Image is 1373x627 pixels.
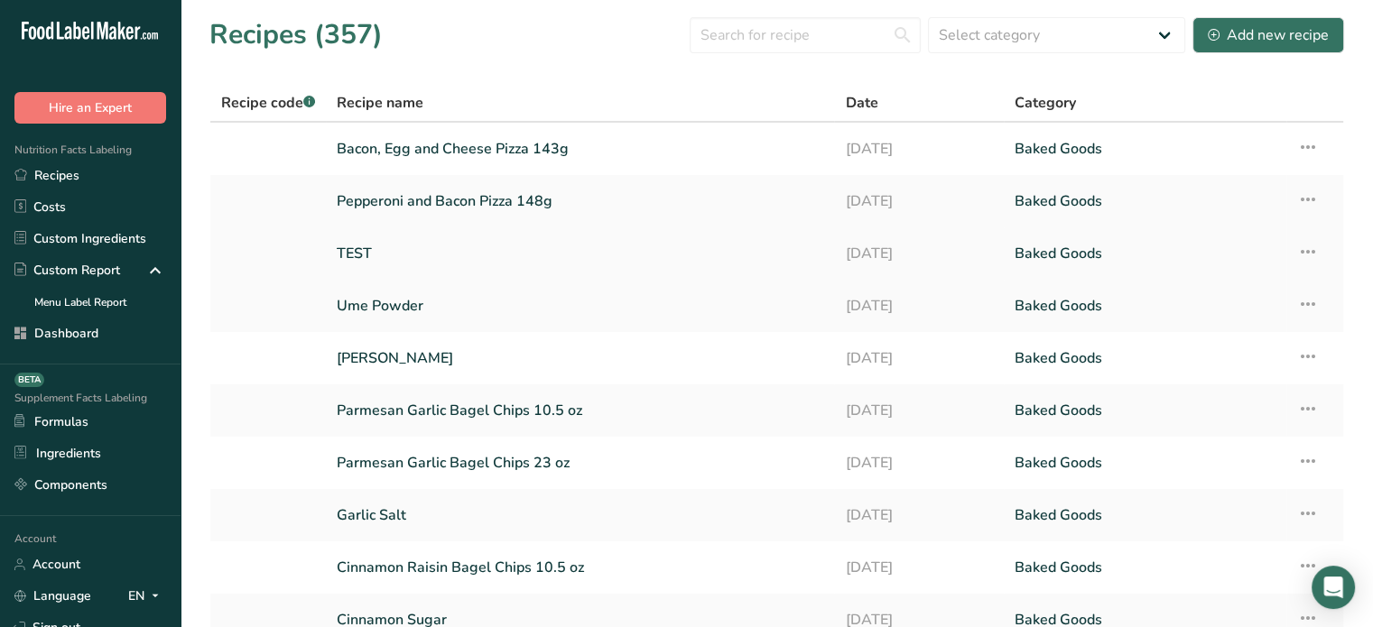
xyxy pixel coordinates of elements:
div: Add new recipe [1208,24,1329,46]
a: [DATE] [845,496,993,534]
h1: Recipes (357) [209,14,383,55]
span: Category [1015,92,1076,114]
a: Parmesan Garlic Bagel Chips 23 oz [337,444,823,482]
button: Hire an Expert [14,92,166,124]
a: Ume Powder [337,287,823,325]
a: [DATE] [845,130,993,168]
a: Baked Goods [1015,549,1276,586]
a: Baked Goods [1015,182,1276,220]
div: Open Intercom Messenger [1312,566,1355,609]
a: Pepperoni and Bacon Pizza 148g [337,182,823,220]
a: Baked Goods [1015,235,1276,272]
span: Recipe name [337,92,423,114]
a: [DATE] [845,549,993,586]
a: [DATE] [845,392,993,429]
a: [PERSON_NAME] [337,339,823,377]
a: Garlic Salt [337,496,823,534]
a: [DATE] [845,235,993,272]
a: Cinnamon Raisin Bagel Chips 10.5 oz [337,549,823,586]
span: Recipe code [221,93,315,113]
a: Baked Goods [1015,496,1276,534]
a: Baked Goods [1015,130,1276,168]
a: Bacon, Egg and Cheese Pizza 143g [337,130,823,168]
a: Baked Goods [1015,392,1276,429]
a: Baked Goods [1015,287,1276,325]
a: [DATE] [845,287,993,325]
a: Baked Goods [1015,444,1276,482]
div: BETA [14,373,44,387]
div: EN [128,586,166,607]
a: [DATE] [845,182,993,220]
a: [DATE] [845,339,993,377]
input: Search for recipe [690,17,921,53]
span: Date [845,92,877,114]
a: TEST [337,235,823,272]
a: Parmesan Garlic Bagel Chips 10.5 oz [337,392,823,429]
button: Add new recipe [1192,17,1344,53]
a: [DATE] [845,444,993,482]
a: Baked Goods [1015,339,1276,377]
div: Custom Report [14,261,120,280]
a: Language [14,580,91,612]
